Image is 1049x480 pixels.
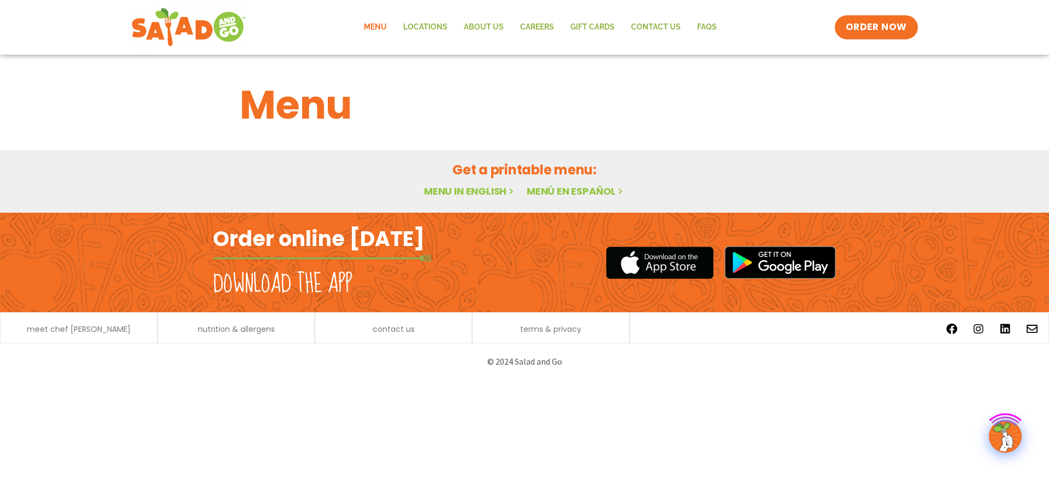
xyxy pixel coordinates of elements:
nav: Menu [356,15,725,40]
a: Menu in English [424,184,516,198]
a: FAQs [689,15,725,40]
p: © 2024 Salad and Go [219,354,830,369]
img: appstore [606,245,714,280]
a: nutrition & allergens [198,325,275,333]
a: contact us [373,325,415,333]
a: ORDER NOW [835,15,918,39]
span: ORDER NOW [846,21,907,34]
a: About Us [456,15,512,40]
a: meet chef [PERSON_NAME] [27,325,131,333]
h2: Get a printable menu: [240,160,809,179]
img: google_play [724,246,836,279]
h2: Download the app [213,269,352,300]
a: Menú en español [527,184,625,198]
a: Menu [356,15,395,40]
a: Careers [512,15,562,40]
h1: Menu [240,75,809,134]
a: terms & privacy [520,325,581,333]
a: GIFT CARDS [562,15,623,40]
h2: Order online [DATE] [213,225,425,252]
img: new-SAG-logo-768×292 [131,5,246,49]
a: Locations [395,15,456,40]
a: Contact Us [623,15,689,40]
img: fork [213,255,432,261]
